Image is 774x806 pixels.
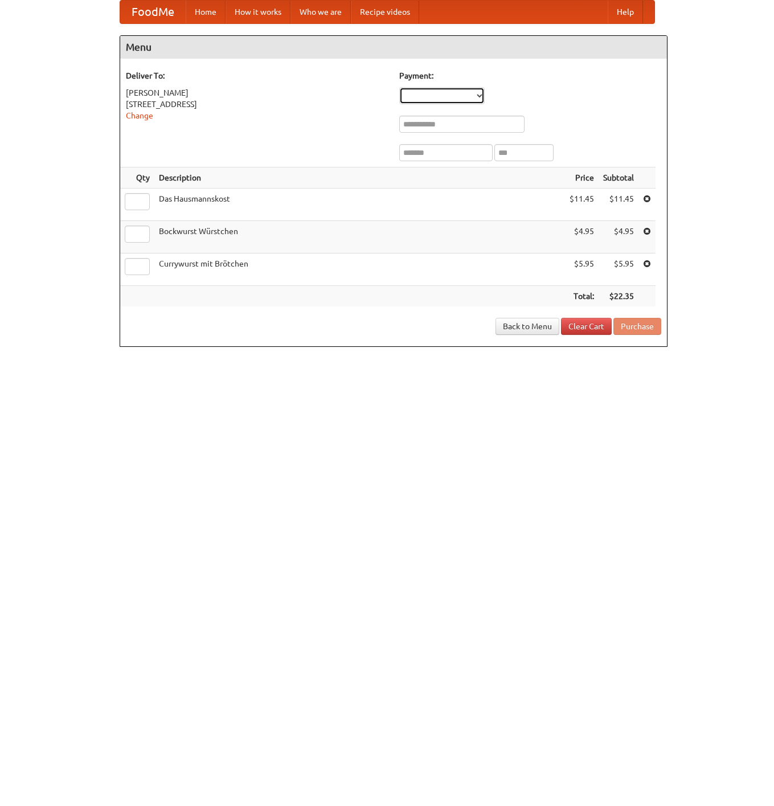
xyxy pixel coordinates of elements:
[126,99,388,110] div: [STREET_ADDRESS]
[613,318,661,335] button: Purchase
[126,111,153,120] a: Change
[565,167,599,189] th: Price
[120,167,154,189] th: Qty
[565,221,599,253] td: $4.95
[120,1,186,23] a: FoodMe
[154,189,565,221] td: Das Hausmannskost
[226,1,290,23] a: How it works
[599,253,638,286] td: $5.95
[154,221,565,253] td: Bockwurst Würstchen
[495,318,559,335] a: Back to Menu
[608,1,643,23] a: Help
[126,87,388,99] div: [PERSON_NAME]
[126,70,388,81] h5: Deliver To:
[565,286,599,307] th: Total:
[154,253,565,286] td: Currywurst mit Brötchen
[399,70,661,81] h5: Payment:
[120,36,667,59] h4: Menu
[599,189,638,221] td: $11.45
[351,1,419,23] a: Recipe videos
[154,167,565,189] th: Description
[599,221,638,253] td: $4.95
[565,189,599,221] td: $11.45
[561,318,612,335] a: Clear Cart
[186,1,226,23] a: Home
[599,286,638,307] th: $22.35
[290,1,351,23] a: Who we are
[599,167,638,189] th: Subtotal
[565,253,599,286] td: $5.95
